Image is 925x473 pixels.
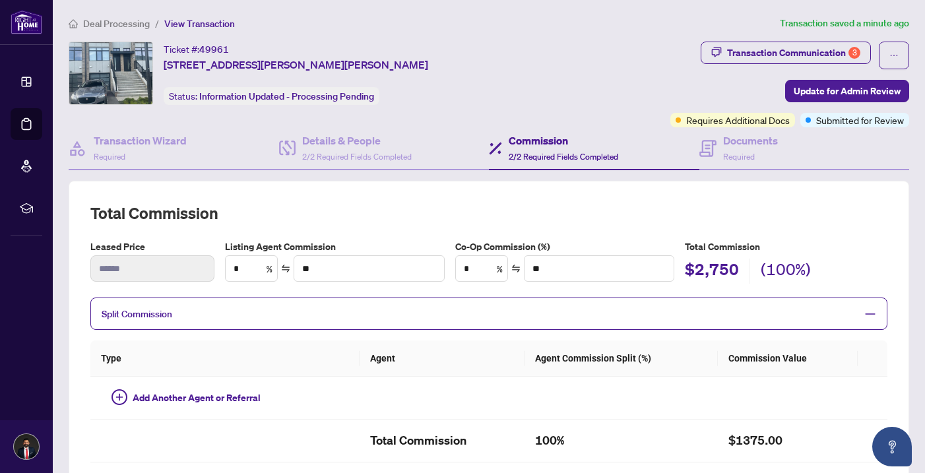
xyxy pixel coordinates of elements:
[164,18,235,30] span: View Transaction
[525,340,718,377] th: Agent Commission Split (%)
[102,308,172,320] span: Split Commission
[718,340,858,377] th: Commission Value
[511,264,521,273] span: swap
[90,203,887,224] h2: Total Commission
[281,264,290,273] span: swap
[723,152,755,162] span: Required
[69,42,152,104] img: IMG-X12152764_1.jpg
[848,47,860,59] div: 3
[889,51,899,60] span: ellipsis
[872,427,912,466] button: Open asap
[761,259,811,284] h2: (100%)
[685,259,739,284] h2: $2,750
[727,42,860,63] div: Transaction Communication
[199,90,374,102] span: Information Updated - Processing Pending
[370,430,514,451] h2: Total Commission
[723,133,778,148] h4: Documents
[101,387,271,408] button: Add Another Agent or Referral
[360,340,525,377] th: Agent
[225,239,445,254] label: Listing Agent Commission
[302,152,412,162] span: 2/2 Required Fields Completed
[864,308,876,320] span: minus
[164,42,229,57] div: Ticket #:
[94,133,187,148] h4: Transaction Wizard
[728,430,847,451] h2: $1375.00
[509,133,618,148] h4: Commission
[455,239,675,254] label: Co-Op Commission (%)
[83,18,150,30] span: Deal Processing
[780,16,909,31] article: Transaction saved a minute ago
[794,80,901,102] span: Update for Admin Review
[685,239,887,254] h5: Total Commission
[14,434,39,459] img: Profile Icon
[302,133,412,148] h4: Details & People
[785,80,909,102] button: Update for Admin Review
[90,298,887,330] div: Split Commission
[69,19,78,28] span: home
[90,239,214,254] label: Leased Price
[94,152,125,162] span: Required
[509,152,618,162] span: 2/2 Required Fields Completed
[133,391,261,405] span: Add Another Agent or Referral
[155,16,159,31] li: /
[199,44,229,55] span: 49961
[90,340,360,377] th: Type
[164,57,428,73] span: [STREET_ADDRESS][PERSON_NAME][PERSON_NAME]
[701,42,871,64] button: Transaction Communication3
[112,389,127,405] span: plus-circle
[164,87,379,105] div: Status:
[11,10,42,34] img: logo
[686,113,790,127] span: Requires Additional Docs
[816,113,904,127] span: Submitted for Review
[535,430,707,451] h2: 100%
